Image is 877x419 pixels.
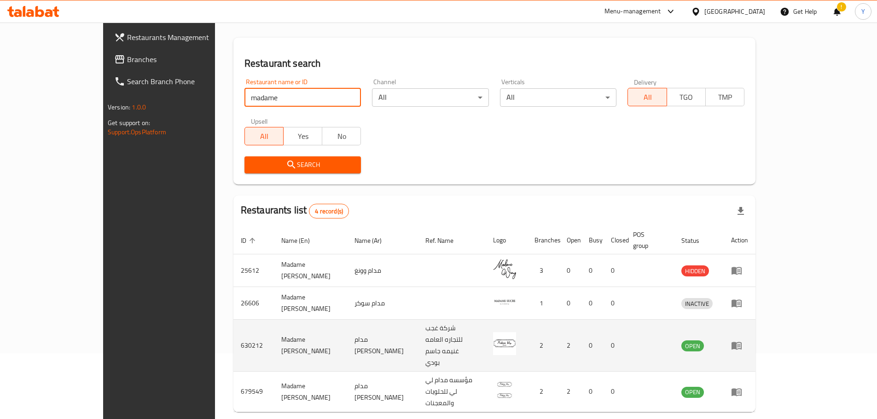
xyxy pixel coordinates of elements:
[731,265,748,276] div: Menu
[107,48,250,70] a: Branches
[108,117,150,129] span: Get support on:
[274,287,347,320] td: Madame [PERSON_NAME]
[731,298,748,309] div: Menu
[581,372,604,412] td: 0
[681,341,704,351] span: OPEN
[731,386,748,397] div: Menu
[705,88,744,106] button: TMP
[604,254,626,287] td: 0
[274,372,347,412] td: Madame [PERSON_NAME]
[107,70,250,92] a: Search Branch Phone
[559,226,581,254] th: Open
[372,88,489,107] div: All
[604,226,626,254] th: Closed
[527,372,559,412] td: 2
[632,91,663,104] span: All
[527,226,559,254] th: Branches
[132,101,146,113] span: 1.0.0
[108,126,166,138] a: Support.OpsPlatform
[287,130,319,143] span: Yes
[249,130,280,143] span: All
[681,298,713,309] span: INACTIVE
[127,76,242,87] span: Search Branch Phone
[326,130,357,143] span: No
[283,127,322,145] button: Yes
[354,235,394,246] span: Name (Ar)
[527,320,559,372] td: 2
[233,226,755,412] table: enhanced table
[244,156,361,173] button: Search
[559,372,581,412] td: 2
[347,372,418,412] td: مدام [PERSON_NAME]
[108,101,130,113] span: Version:
[493,290,516,313] img: Madame Sucre
[493,379,516,402] img: Madame Lily
[667,88,706,106] button: TGO
[724,226,755,254] th: Action
[604,287,626,320] td: 0
[493,332,516,355] img: Madame Lily Florist
[559,287,581,320] td: 0
[671,91,702,104] span: TGO
[281,235,322,246] span: Name (En)
[309,204,349,218] div: Total records count
[233,254,274,287] td: 25612
[681,387,704,397] span: OPEN
[244,88,361,107] input: Search for restaurant name or ID..
[493,257,516,280] img: Madame Wong
[347,254,418,287] td: مدام وونغ
[347,287,418,320] td: مدام سوكر
[604,320,626,372] td: 0
[418,372,485,412] td: مؤسسه مدام لي لي للحلويات والمعجنات
[581,287,604,320] td: 0
[418,320,485,372] td: شركة غجب للتجاره العامه غنيمه جاسم بودي
[581,320,604,372] td: 0
[241,235,258,246] span: ID
[627,88,667,106] button: All
[251,118,268,124] label: Upsell
[425,235,465,246] span: Ref. Name
[309,207,348,216] span: 4 record(s)
[861,6,865,17] span: Y
[244,57,744,70] h2: Restaurant search
[704,6,765,17] div: [GEOGRAPHIC_DATA]
[730,200,752,222] div: Export file
[581,254,604,287] td: 0
[604,6,661,17] div: Menu-management
[233,287,274,320] td: 26606
[559,320,581,372] td: 2
[107,26,250,48] a: Restaurants Management
[347,320,418,372] td: مدام [PERSON_NAME]
[274,254,347,287] td: Madame [PERSON_NAME]
[244,127,284,145] button: All
[322,127,361,145] button: No
[581,226,604,254] th: Busy
[527,254,559,287] td: 3
[127,54,242,65] span: Branches
[604,372,626,412] td: 0
[681,235,711,246] span: Status
[233,372,274,412] td: 679549
[233,320,274,372] td: 630212
[274,320,347,372] td: Madame [PERSON_NAME]
[241,203,349,218] h2: Restaurants list
[633,229,663,251] span: POS group
[500,88,617,107] div: All
[559,254,581,287] td: 0
[634,79,657,85] label: Delivery
[252,159,354,171] span: Search
[527,287,559,320] td: 1
[709,91,741,104] span: TMP
[486,226,527,254] th: Logo
[681,298,713,309] div: INACTIVE
[681,266,709,276] span: HIDDEN
[127,32,242,43] span: Restaurants Management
